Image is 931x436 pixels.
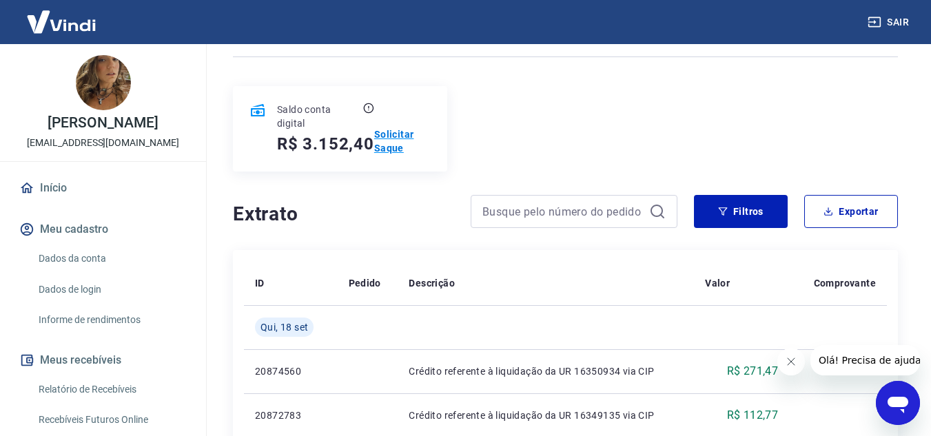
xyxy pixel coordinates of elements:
[17,345,190,375] button: Meus recebíveis
[810,345,920,375] iframe: Mensagem da empresa
[33,276,190,304] a: Dados de login
[255,364,327,378] p: 20874560
[76,55,131,110] img: 2c51a070-c2cd-4ff4-af7b-b48d6d6d3e17.jpeg
[17,173,190,203] a: Início
[33,375,190,404] a: Relatório de Recebíveis
[409,276,455,290] p: Descrição
[694,195,788,228] button: Filtros
[277,133,374,155] h5: R$ 3.152,40
[409,364,683,378] p: Crédito referente à liquidação da UR 16350934 via CIP
[876,381,920,425] iframe: Botão para abrir a janela de mensagens
[17,1,106,43] img: Vindi
[233,200,454,228] h4: Extrato
[48,116,158,130] p: [PERSON_NAME]
[482,201,644,222] input: Busque pelo número do pedido
[33,245,190,273] a: Dados da conta
[260,320,308,334] span: Qui, 18 set
[374,127,431,155] a: Solicitar Saque
[727,407,779,424] p: R$ 112,77
[865,10,914,35] button: Sair
[33,306,190,334] a: Informe de rendimentos
[277,103,360,130] p: Saldo conta digital
[33,406,190,434] a: Recebíveis Futuros Online
[27,136,179,150] p: [EMAIL_ADDRESS][DOMAIN_NAME]
[777,348,805,375] iframe: Fechar mensagem
[727,363,779,380] p: R$ 271,47
[17,214,190,245] button: Meu cadastro
[8,10,116,21] span: Olá! Precisa de ajuda?
[409,408,683,422] p: Crédito referente à liquidação da UR 16349135 via CIP
[814,276,876,290] p: Comprovante
[255,408,327,422] p: 20872783
[255,276,265,290] p: ID
[705,276,730,290] p: Valor
[349,276,381,290] p: Pedido
[804,195,898,228] button: Exportar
